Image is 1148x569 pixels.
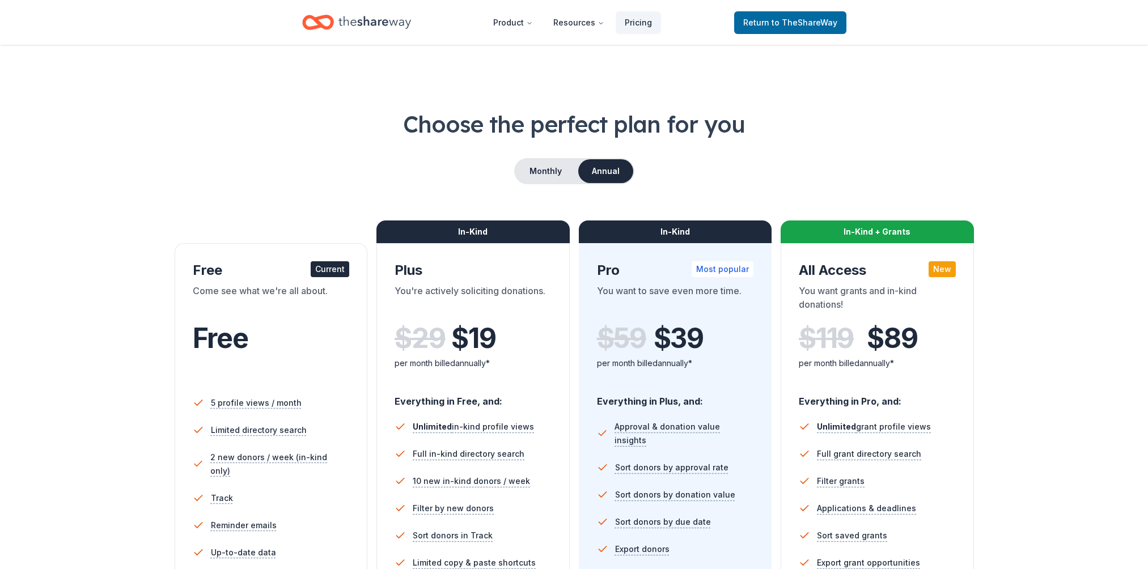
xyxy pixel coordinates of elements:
a: Returnto TheShareWay [734,11,846,34]
div: In-Kind + Grants [781,220,974,243]
button: Product [484,11,542,34]
span: in-kind profile views [413,422,534,431]
span: Approval & donation value insights [615,420,753,447]
div: per month billed annually* [597,356,754,370]
a: Pricing [616,11,661,34]
span: Full in-kind directory search [413,447,524,461]
a: Home [302,9,411,36]
div: per month billed annually* [395,356,552,370]
nav: Main [484,9,661,36]
div: Everything in Free, and: [395,385,552,409]
span: Filter grants [817,474,865,488]
span: grant profile views [817,422,931,431]
div: In-Kind [376,220,570,243]
span: Up-to-date data [211,546,276,559]
div: Everything in Plus, and: [597,385,754,409]
div: per month billed annually* [799,356,956,370]
div: Come see what we're all about. [193,284,350,316]
span: Limited directory search [211,423,307,437]
div: In-Kind [579,220,772,243]
span: 2 new donors / week (in-kind only) [210,451,349,478]
button: Annual [578,159,633,183]
div: Current [311,261,349,277]
span: Sort donors by approval rate [615,461,728,474]
div: Most popular [692,261,753,277]
span: Sort donors by due date [615,515,711,529]
button: Monthly [515,159,576,183]
span: $ 19 [451,322,495,354]
div: New [929,261,956,277]
div: You want grants and in-kind donations! [799,284,956,316]
span: Reminder emails [211,519,277,532]
span: Filter by new donors [413,502,494,515]
span: Unlimited [413,422,452,431]
span: Track [211,491,233,505]
span: Free [193,321,248,355]
span: Applications & deadlines [817,502,916,515]
span: Export donors [615,542,670,556]
div: You're actively soliciting donations. [395,284,552,316]
span: Unlimited [817,422,856,431]
span: Sort saved grants [817,529,887,542]
button: Resources [544,11,613,34]
span: Sort donors in Track [413,529,493,542]
span: to TheShareWay [772,18,837,27]
div: All Access [799,261,956,279]
div: You want to save even more time. [597,284,754,316]
span: Sort donors by donation value [615,488,735,502]
span: 10 new in-kind donors / week [413,474,530,488]
div: Everything in Pro, and: [799,385,956,409]
div: Free [193,261,350,279]
span: $ 39 [654,322,704,354]
div: Plus [395,261,552,279]
span: 5 profile views / month [211,396,302,410]
h1: Choose the perfect plan for you [45,108,1103,140]
span: Full grant directory search [817,447,921,461]
span: Return [743,16,837,29]
div: Pro [597,261,754,279]
span: $ 89 [867,322,917,354]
